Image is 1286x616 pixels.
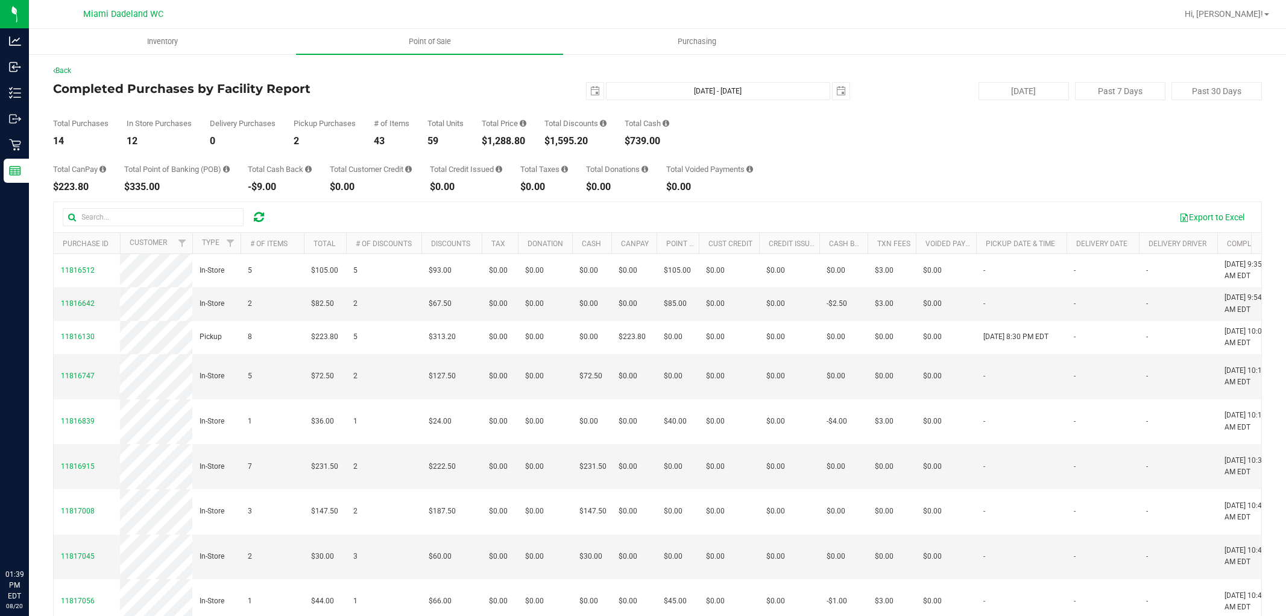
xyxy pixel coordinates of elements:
span: $147.50 [579,506,607,517]
button: Past 7 Days [1075,82,1165,100]
span: 11817056 [61,597,95,605]
a: Back [53,66,71,75]
div: Total Customer Credit [330,165,412,173]
inline-svg: Reports [9,165,21,177]
span: In-Store [200,595,224,607]
span: [DATE] 9:54 AM EDT [1225,292,1270,315]
span: $30.00 [311,551,334,562]
span: 3 [353,551,358,562]
div: $1,595.20 [544,136,607,146]
span: $0.00 [525,298,544,310]
span: Hi, [PERSON_NAME]! [1185,9,1263,19]
span: 1 [353,416,358,427]
span: $0.00 [619,416,637,427]
span: $0.00 [579,298,598,310]
span: $147.50 [311,506,338,517]
span: $0.00 [706,370,725,382]
span: $0.00 [489,551,508,562]
div: 43 [374,136,409,146]
i: Sum of all account credit issued for all refunds from returned purchases in the date range. [496,165,502,173]
span: select [587,83,604,100]
span: $67.50 [429,298,452,310]
span: $0.00 [706,416,725,427]
div: Pickup Purchases [294,119,356,127]
span: - [1074,461,1076,472]
span: $0.00 [664,461,682,472]
span: 11817045 [61,552,95,560]
span: 11816915 [61,462,95,471]
div: Total CanPay [53,165,106,173]
div: Total Point of Banking (POB) [124,165,230,173]
input: Search... [63,208,244,226]
span: $0.00 [923,331,942,343]
div: 0 [210,136,276,146]
div: # of Items [374,119,409,127]
span: Miami Dadeland WC [83,9,163,19]
span: $0.00 [706,265,725,276]
span: 5 [248,370,252,382]
span: $0.00 [489,265,508,276]
div: Total Units [427,119,464,127]
i: Sum of the cash-back amounts from rounded-up electronic payments for all purchases in the date ra... [305,165,312,173]
inline-svg: Outbound [9,113,21,125]
span: $0.00 [827,461,845,472]
span: - [1146,265,1148,276]
span: $0.00 [489,370,508,382]
span: $0.00 [706,551,725,562]
span: 11816130 [61,332,95,341]
span: - [983,595,985,607]
span: $0.00 [766,551,785,562]
span: - [1146,370,1148,382]
span: $0.00 [923,370,942,382]
span: - [1146,506,1148,517]
span: In-Store [200,506,224,517]
span: [DATE] 9:35 AM EDT [1225,259,1270,282]
span: $127.50 [429,370,456,382]
span: $0.00 [766,370,785,382]
span: - [1074,298,1076,310]
div: Total Price [482,119,526,127]
span: - [1074,506,1076,517]
span: 11816839 [61,417,95,425]
span: $0.00 [766,416,785,427]
span: [DATE] 10:47 AM EDT [1225,545,1270,568]
span: - [1074,551,1076,562]
a: # of Discounts [356,240,412,248]
span: 1 [248,416,252,427]
p: 08/20 [5,602,24,611]
i: Sum of all voided payment transaction amounts, excluding tips and transaction fees, for all purch... [746,165,753,173]
span: $0.00 [664,370,682,382]
span: $0.00 [489,331,508,343]
span: $105.00 [664,265,691,276]
span: $0.00 [923,416,942,427]
span: - [1146,595,1148,607]
span: $223.80 [619,331,646,343]
span: $0.00 [923,265,942,276]
span: $0.00 [875,370,894,382]
span: $0.00 [875,551,894,562]
span: select [833,83,849,100]
span: $0.00 [706,595,725,607]
span: 7 [248,461,252,472]
span: $0.00 [489,298,508,310]
a: # of Items [250,240,288,248]
span: 11816642 [61,299,95,308]
span: $231.50 [311,461,338,472]
span: $0.00 [579,416,598,427]
span: -$4.00 [827,416,847,427]
span: 5 [353,265,358,276]
span: $45.00 [664,595,687,607]
div: $0.00 [520,182,568,192]
span: [DATE] 10:16 AM EDT [1225,410,1270,433]
div: Total Cash [625,119,669,127]
span: - [1146,461,1148,472]
span: Purchasing [661,36,733,47]
span: $24.00 [429,416,452,427]
span: $0.00 [766,461,785,472]
a: Tax [491,240,505,248]
span: $72.50 [311,370,334,382]
span: 2 [353,298,358,310]
span: 11816747 [61,372,95,380]
a: Credit Issued [769,240,819,248]
button: Export to Excel [1171,207,1252,227]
